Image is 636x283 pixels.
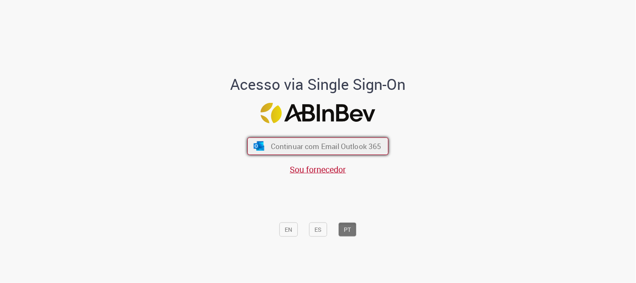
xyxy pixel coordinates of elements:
[339,223,357,237] button: PT
[261,102,376,123] img: Logo ABInBev
[290,164,346,175] a: Sou fornecedor
[309,223,327,237] button: ES
[280,223,298,237] button: EN
[247,137,389,155] button: ícone Azure/Microsoft 360 Continuar com Email Outlook 365
[202,76,434,93] h1: Acesso via Single Sign-On
[271,141,382,151] span: Continuar com Email Outlook 365
[253,141,265,151] img: ícone Azure/Microsoft 360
